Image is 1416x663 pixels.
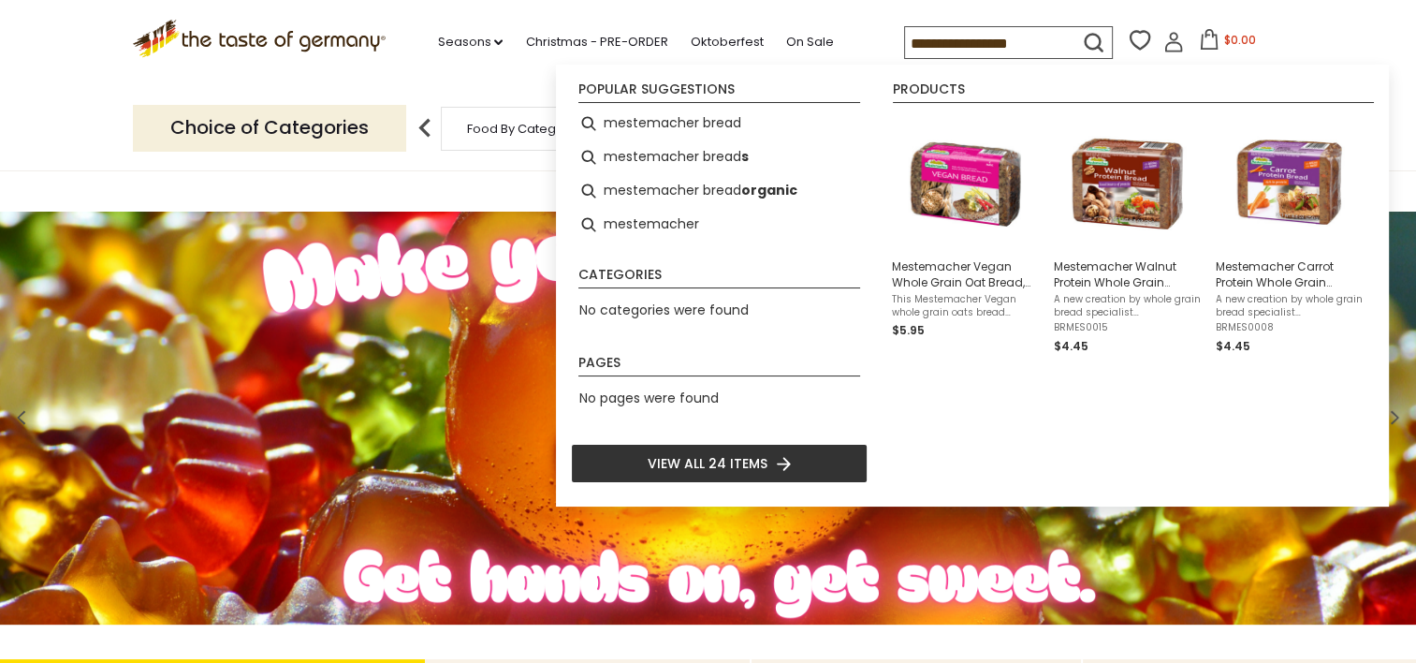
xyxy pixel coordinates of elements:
a: Seasons [437,32,503,52]
span: A new creation by whole grain bread specialist Mestemacher, located in [GEOGRAPHIC_DATA],[GEOGRAP... [1054,293,1201,319]
li: mestemacher breads [571,140,868,174]
a: On Sale [785,32,833,52]
p: Choice of Categories [133,105,406,151]
li: Mestemacher Carrot Protein Whole Grain Bread 8.8 oz [1208,107,1370,363]
span: BRMES0008 [1216,321,1363,334]
span: Mestemacher Vegan Whole Grain Oat Bread, 10.0 oz [892,258,1039,290]
span: Mestemacher Carrot Protein Whole Grain Bread 8.8 oz [1216,258,1363,290]
a: Food By Category [467,122,576,136]
li: Popular suggestions [578,82,860,103]
span: BRMES0015 [1054,321,1201,334]
span: No categories were found [579,301,749,319]
span: A new creation by whole grain bread specialist Mestemacher, located in [GEOGRAPHIC_DATA],[GEOGRAP... [1216,293,1363,319]
span: $4.45 [1054,338,1088,354]
span: $5.95 [892,322,925,338]
a: Mestemacher Vegan Oat BreadMestemacher Vegan Whole Grain Oat Bread, 10.0 ozThis Mestemacher Vegan... [892,114,1039,356]
a: Mestemacher Walnut ProteinMestemacher Walnut Protein Whole Grain Bread 8.8 ozA new creation by wh... [1054,114,1201,356]
img: Mestemacher Walnut Protein [1059,114,1195,250]
img: Mestemacher Vegan Oat Bread [898,114,1033,250]
li: Pages [578,356,860,376]
li: Mestemacher Vegan Whole Grain Oat Bread, 10.0 oz [884,107,1046,363]
span: $4.45 [1216,338,1250,354]
li: View all 24 items [571,444,868,483]
li: Categories [578,268,860,288]
a: Christmas - PRE-ORDER [525,32,667,52]
span: No pages were found [579,389,719,407]
span: View all 24 items [648,453,767,474]
span: Mestemacher Walnut Protein Whole Grain Bread 8.8 oz [1054,258,1201,290]
div: Instant Search Results [556,65,1389,508]
span: This Mestemacher Vegan whole grain oats bread contains flax, sunflower and pumpkin seeds and is m... [892,293,1039,319]
a: Oktoberfest [690,32,763,52]
b: organic [741,180,797,201]
span: $0.00 [1223,32,1255,48]
li: mestemacher [571,208,868,242]
li: mestemacher bread [571,107,868,140]
button: $0.00 [1188,29,1267,57]
li: mestemacher bread organic [571,174,868,208]
img: previous arrow [406,110,444,147]
a: Mestemacher Carrot Protein Whole Grain Bread 8.8 ozA new creation by whole grain bread specialist... [1216,114,1363,356]
li: Products [893,82,1374,103]
b: s [741,146,749,168]
li: Mestemacher Walnut Protein Whole Grain Bread 8.8 oz [1046,107,1208,363]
